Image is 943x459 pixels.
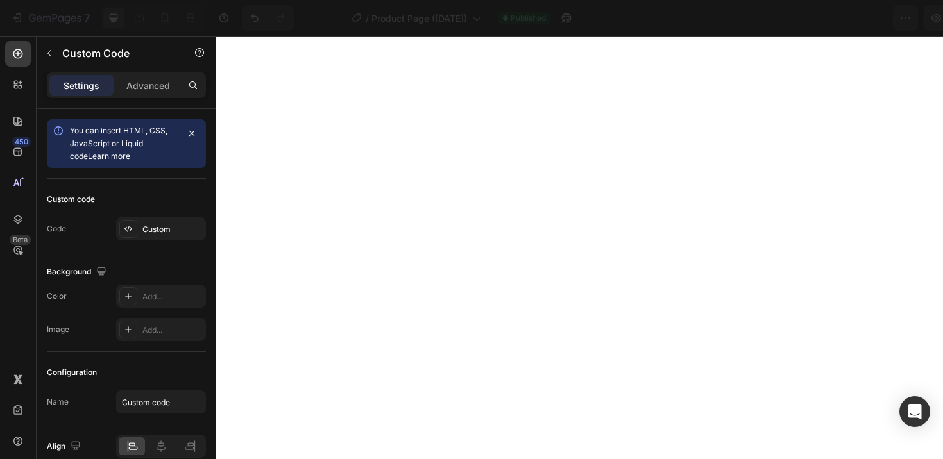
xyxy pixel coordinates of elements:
[142,291,203,303] div: Add...
[70,126,167,161] span: You can insert HTML, CSS, JavaScript or Liquid code
[126,79,170,92] p: Advanced
[47,367,97,378] div: Configuration
[142,324,203,336] div: Add...
[858,5,912,31] button: Publish
[64,79,99,92] p: Settings
[810,5,853,31] button: Save
[47,290,67,302] div: Color
[62,46,171,61] p: Custom Code
[47,396,69,408] div: Name
[821,13,842,24] span: Save
[511,12,546,24] span: Published
[10,235,31,245] div: Beta
[371,12,467,25] span: Product Page ([DATE])
[47,263,109,281] div: Background
[5,5,96,31] button: 7
[47,223,66,235] div: Code
[682,5,805,31] button: 1 product assigned
[869,12,901,25] div: Publish
[142,224,203,235] div: Custom
[47,324,69,335] div: Image
[242,5,294,31] div: Undo/Redo
[47,438,83,455] div: Align
[47,194,95,205] div: Custom code
[899,396,930,427] div: Open Intercom Messenger
[216,36,943,459] iframe: Design area
[84,10,90,26] p: 7
[88,151,130,161] a: Learn more
[366,12,369,25] span: /
[12,137,31,147] div: 450
[693,12,776,25] span: 1 product assigned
